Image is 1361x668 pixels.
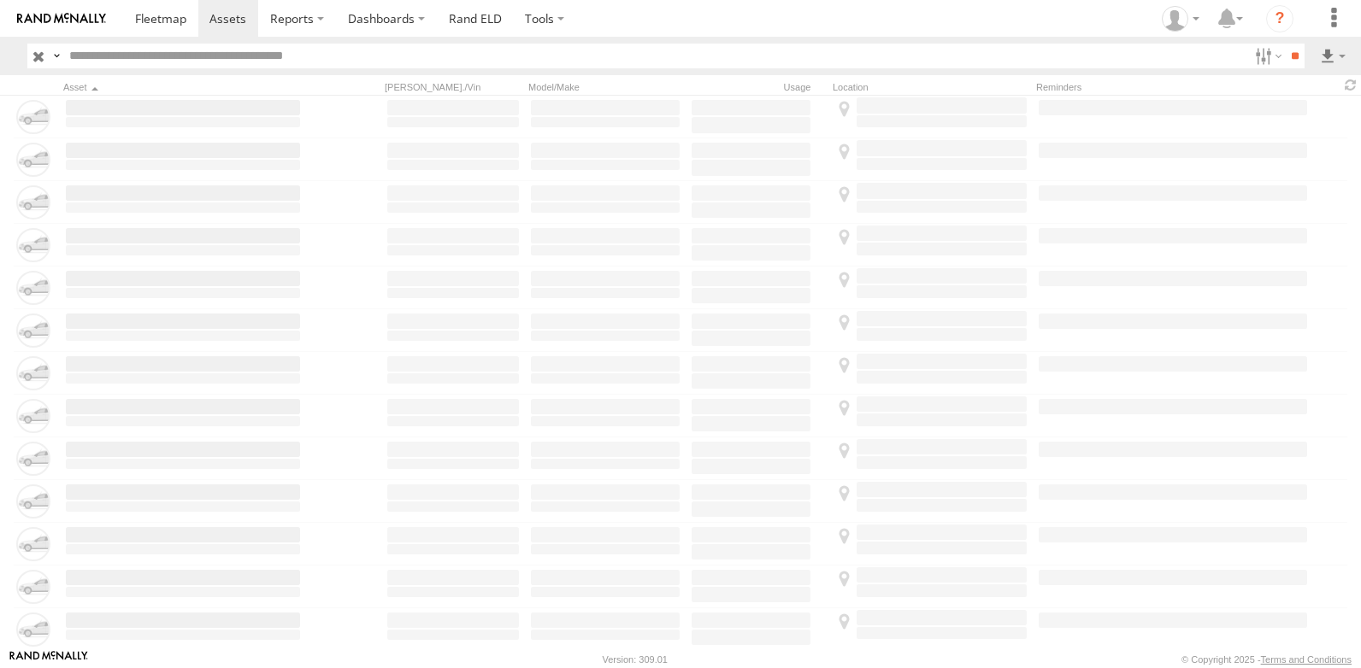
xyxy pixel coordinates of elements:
[50,44,63,68] label: Search Query
[385,81,521,93] div: [PERSON_NAME]./Vin
[528,81,682,93] div: Model/Make
[689,81,826,93] div: Usage
[17,13,106,25] img: rand-logo.svg
[9,651,88,668] a: Visit our Website
[603,654,668,665] div: Version: 309.01
[1340,77,1361,93] span: Refresh
[1266,5,1293,32] i: ?
[1318,44,1347,68] label: Export results as...
[1248,44,1285,68] label: Search Filter Options
[63,81,303,93] div: Click to Sort
[1181,654,1352,665] div: © Copyright 2025 -
[1261,654,1352,665] a: Terms and Conditions
[1036,81,1195,93] div: Reminders
[1156,6,1205,32] div: Victor Calcano Jr
[833,81,1029,93] div: Location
